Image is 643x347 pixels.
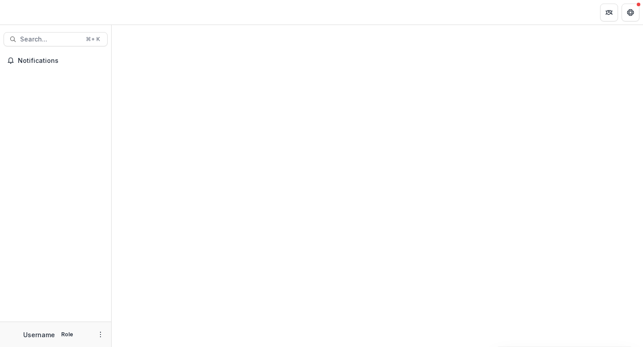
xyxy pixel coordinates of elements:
p: Username [23,330,55,339]
span: Search... [20,36,80,43]
button: More [95,329,106,340]
span: Notifications [18,57,104,65]
button: Notifications [4,54,108,68]
button: Search... [4,32,108,46]
button: Get Help [622,4,639,21]
button: Partners [600,4,618,21]
nav: breadcrumb [115,6,153,19]
div: ⌘ + K [84,34,102,44]
p: Role [58,330,76,339]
